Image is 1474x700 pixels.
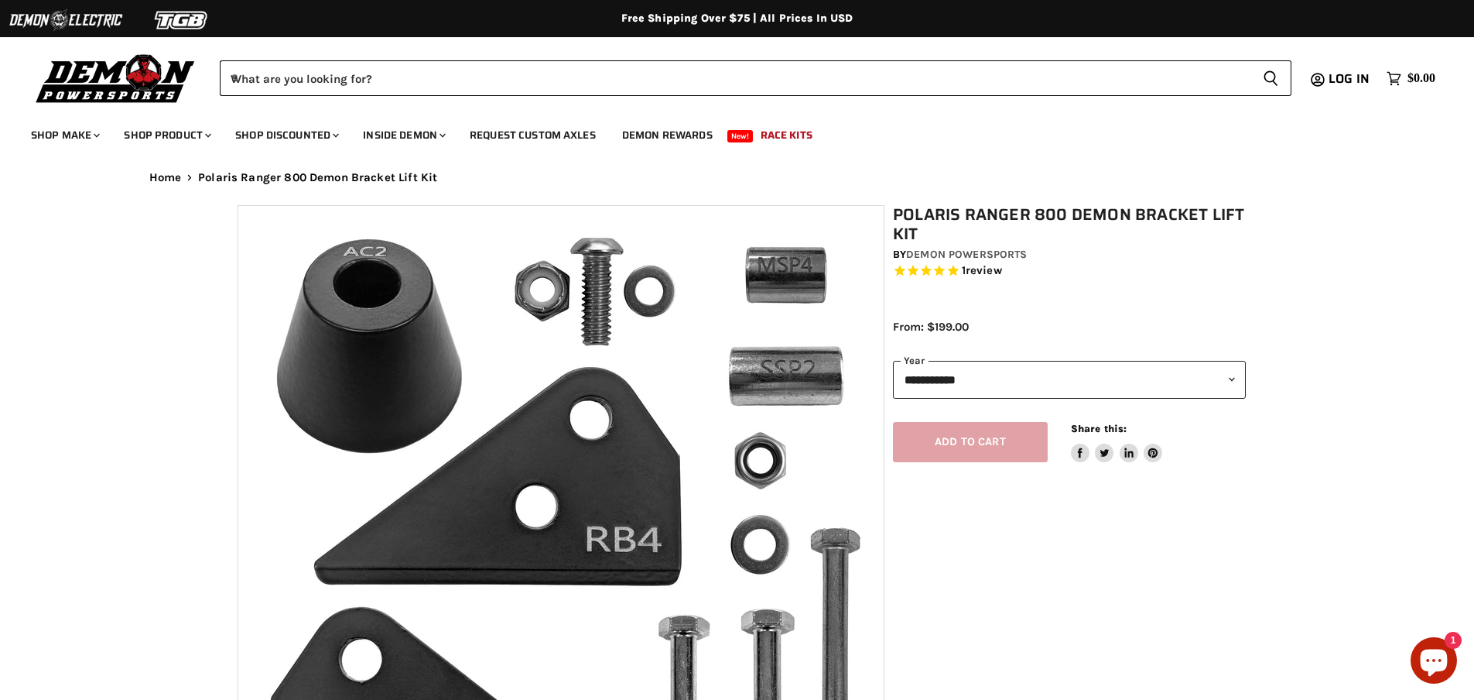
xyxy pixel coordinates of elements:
span: 1 reviews [962,264,1002,278]
nav: Breadcrumbs [118,171,1356,184]
inbox-online-store-chat: Shopify online store chat [1406,637,1462,688]
a: Log in [1322,72,1379,86]
a: Inside Demon [351,119,455,151]
span: From: $199.00 [893,320,969,334]
a: Home [149,171,182,184]
select: year [893,361,1246,399]
span: Polaris Ranger 800 Demon Bracket Lift Kit [198,171,437,184]
img: Demon Electric Logo 2 [8,5,124,35]
img: Demon Powersports [31,50,200,105]
span: review [966,264,1002,278]
a: Shop Make [19,119,109,151]
a: Demon Powersports [906,248,1027,261]
input: When autocomplete results are available use up and down arrows to review and enter to select [220,60,1250,96]
h1: Polaris Ranger 800 Demon Bracket Lift Kit [893,205,1246,244]
span: New! [727,130,754,142]
span: $0.00 [1407,71,1435,86]
span: Share this: [1071,423,1127,434]
span: Rated 5.0 out of 5 stars 1 reviews [893,263,1246,280]
button: Search [1250,60,1291,96]
aside: Share this: [1071,422,1163,463]
a: Shop Product [112,119,221,151]
a: Race Kits [749,119,824,151]
a: Request Custom Axles [458,119,607,151]
div: by [893,246,1246,263]
a: Demon Rewards [610,119,724,151]
ul: Main menu [19,113,1431,151]
a: Shop Discounted [224,119,348,151]
div: Free Shipping Over $75 | All Prices In USD [118,12,1356,26]
img: TGB Logo 2 [124,5,240,35]
a: $0.00 [1379,67,1443,90]
form: Product [220,60,1291,96]
span: Log in [1329,69,1370,88]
